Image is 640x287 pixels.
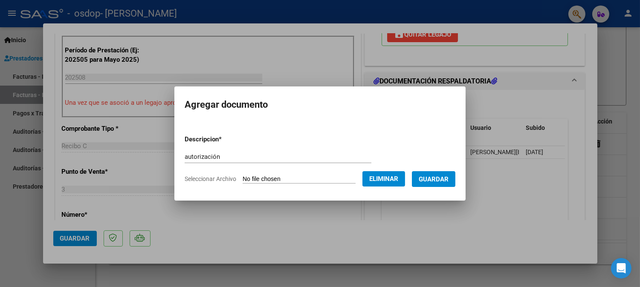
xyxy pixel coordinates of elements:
h2: Agregar documento [185,97,455,113]
div: Open Intercom Messenger [611,258,631,278]
span: Eliminar [369,175,398,183]
p: Descripcion [185,135,266,144]
span: Guardar [419,175,449,183]
button: Eliminar [362,171,405,187]
button: Guardar [412,171,455,187]
span: Seleccionar Archivo [185,175,236,182]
